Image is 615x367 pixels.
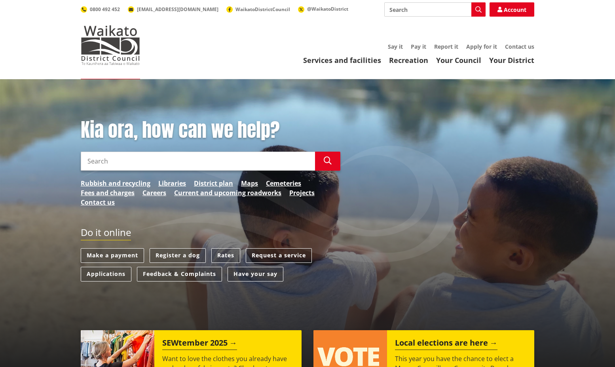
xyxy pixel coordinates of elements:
a: Make a payment [81,248,144,263]
a: Recreation [389,55,428,65]
h2: SEWtember 2025 [162,338,237,350]
a: Projects [289,188,315,198]
a: Applications [81,267,131,281]
a: 0800 492 452 [81,6,120,13]
a: Your Council [436,55,481,65]
a: Register a dog [150,248,206,263]
a: Maps [241,179,258,188]
a: Contact us [505,43,534,50]
a: Current and upcoming roadworks [174,188,281,198]
a: Cemeteries [266,179,301,188]
a: Apply for it [466,43,497,50]
a: [EMAIL_ADDRESS][DOMAIN_NAME] [128,6,218,13]
h2: Do it online [81,227,131,241]
a: District plan [194,179,233,188]
a: Fees and charges [81,188,135,198]
a: Say it [388,43,403,50]
span: @WaikatoDistrict [307,6,348,12]
a: Account [490,2,534,17]
a: Rubbish and recycling [81,179,150,188]
a: Request a service [246,248,312,263]
a: Your District [489,55,534,65]
input: Search input [81,152,315,171]
a: Rates [211,248,240,263]
span: 0800 492 452 [90,6,120,13]
a: Report it [434,43,458,50]
a: @WaikatoDistrict [298,6,348,12]
a: Feedback & Complaints [137,267,222,281]
a: Contact us [81,198,115,207]
span: WaikatoDistrictCouncil [235,6,290,13]
input: Search input [384,2,486,17]
a: Libraries [158,179,186,188]
span: [EMAIL_ADDRESS][DOMAIN_NAME] [137,6,218,13]
a: Have your say [228,267,283,281]
h2: Local elections are here [395,338,497,350]
h1: Kia ora, how can we help? [81,119,340,142]
img: Waikato District Council - Te Kaunihera aa Takiwaa o Waikato [81,25,140,65]
a: Pay it [411,43,426,50]
a: Services and facilities [303,55,381,65]
a: Careers [142,188,166,198]
a: WaikatoDistrictCouncil [226,6,290,13]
